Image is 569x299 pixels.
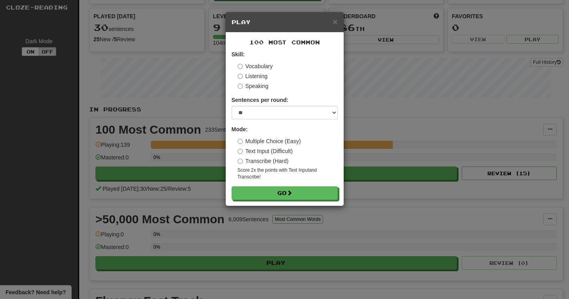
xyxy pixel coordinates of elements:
span: × [333,17,337,26]
strong: Mode: [232,126,248,132]
input: Listening [238,74,243,79]
input: Speaking [238,84,243,89]
label: Sentences per round: [232,96,289,104]
strong: Skill: [232,51,245,57]
label: Transcribe (Hard) [238,157,289,165]
label: Multiple Choice (Easy) [238,137,301,145]
input: Text Input (Difficult) [238,149,243,154]
input: Transcribe (Hard) [238,159,243,164]
label: Speaking [238,82,268,90]
button: Go [232,186,338,200]
label: Vocabulary [238,62,273,70]
button: Close [333,17,337,26]
span: 100 Most Common [249,39,320,46]
label: Text Input (Difficult) [238,147,293,155]
small: Score 2x the points with Text Input and Transcribe ! [238,167,338,180]
input: Multiple Choice (Easy) [238,139,243,144]
label: Listening [238,72,268,80]
input: Vocabulary [238,64,243,69]
h5: Play [232,18,338,26]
